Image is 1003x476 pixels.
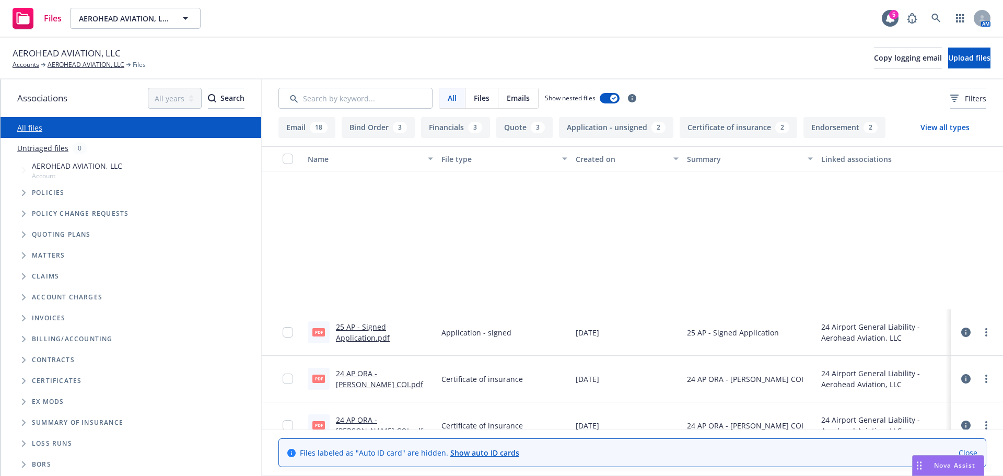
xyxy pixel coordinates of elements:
button: Nova Assist [912,455,984,476]
span: [DATE] [576,327,599,338]
div: 18 [310,122,328,133]
svg: Search [208,94,216,102]
span: AEROHEAD AVIATION, LLC [79,13,169,24]
div: Linked associations [821,154,947,165]
div: File type [441,154,555,165]
span: Files [133,60,146,69]
button: Quote [496,117,553,138]
input: Toggle Row Selected [283,374,293,384]
span: Invoices [32,315,66,321]
span: 25 AP - Signed Application [687,327,779,338]
div: Folder Tree Example [1,329,261,475]
span: Associations [17,91,67,105]
span: Account charges [32,294,102,300]
button: Created on [572,146,683,171]
span: pdf [312,328,325,336]
div: 24 Airport General Liability - Aerohead Aviation, LLC [821,321,947,343]
a: more [980,419,993,432]
span: Account [32,171,122,180]
span: AEROHEAD AVIATION, LLC [32,160,122,171]
a: 24 AP ORA - [PERSON_NAME] COI.pdf [336,368,423,389]
span: Certificate of insurance [441,420,523,431]
span: BORs [32,461,51,468]
span: [DATE] [576,374,599,385]
button: Filters [950,88,986,109]
button: Financials [421,117,490,138]
span: Quoting plans [32,231,91,238]
input: Select all [283,154,293,164]
span: pdf [312,375,325,382]
button: Application - unsigned [559,117,673,138]
span: Show nested files [545,94,596,102]
button: SearchSearch [208,88,244,109]
button: Upload files [948,48,990,68]
span: Contracts [32,357,75,363]
a: more [980,326,993,339]
button: Copy logging email [874,48,942,68]
a: AEROHEAD AVIATION, LLC [48,60,124,69]
div: 2 [775,122,789,133]
span: pdf [312,421,325,429]
a: Untriaged files [17,143,68,154]
div: Summary [687,154,801,165]
button: View all types [904,117,986,138]
div: 0 [73,142,87,154]
a: Accounts [13,60,39,69]
span: Billing/Accounting [32,336,113,342]
a: 24 AP ORA - [PERSON_NAME] COI.pdf [336,415,423,436]
button: Linked associations [817,146,951,171]
span: Matters [32,252,65,259]
div: 3 [393,122,407,133]
span: 24 AP ORA - [PERSON_NAME] COI [687,374,803,385]
button: Summary [683,146,817,171]
button: File type [437,146,571,171]
div: Created on [576,154,668,165]
span: Files labeled as "Auto ID card" are hidden. [300,447,519,458]
span: Nova Assist [934,461,975,470]
button: AEROHEAD AVIATION, LLC [70,8,201,29]
div: Drag to move [913,456,926,475]
span: Files [44,14,62,22]
a: more [980,373,993,385]
span: Loss Runs [32,440,72,447]
span: Claims [32,273,59,280]
a: Close [959,447,977,458]
div: 24 Airport General Liability - Aerohead Aviation, LLC [821,368,947,390]
span: Certificate of insurance [441,374,523,385]
span: Policies [32,190,65,196]
a: All files [17,123,42,133]
div: 5 [889,10,899,19]
span: All [448,92,457,103]
span: Certificates [32,378,81,384]
div: 2 [864,122,878,133]
span: Copy logging email [874,53,942,63]
button: Endorsement [803,117,885,138]
div: 24 Airport General Liability - Aerohead Aviation, LLC [821,414,947,436]
span: Policy change requests [32,211,129,217]
a: Report a Bug [902,8,923,29]
button: Name [304,146,437,171]
span: Summary of insurance [32,420,123,426]
button: Bind Order [342,117,415,138]
div: 2 [651,122,666,133]
div: Search [208,88,244,108]
button: Certificate of insurance [680,117,797,138]
span: [DATE] [576,420,599,431]
a: Search [926,8,947,29]
div: Name [308,154,422,165]
span: Upload files [948,53,990,63]
a: Show auto ID cards [450,448,519,458]
span: Filters [950,93,986,104]
div: 3 [531,122,545,133]
span: Ex Mods [32,399,64,405]
input: Toggle Row Selected [283,327,293,338]
input: Toggle Row Selected [283,420,293,431]
div: 3 [468,122,482,133]
a: Switch app [950,8,971,29]
button: Email [278,117,335,138]
span: Emails [507,92,530,103]
span: 24 AP ORA - [PERSON_NAME] COI [687,420,803,431]
span: Files [474,92,489,103]
a: 25 AP - Signed Application.pdf [336,322,390,343]
div: Tree Example [1,158,261,329]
